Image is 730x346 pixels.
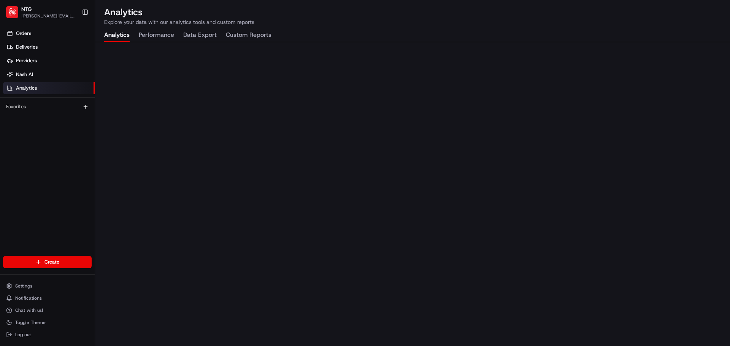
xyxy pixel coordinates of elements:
[3,101,92,113] div: Favorites
[54,128,92,134] a: Powered byPylon
[15,319,46,325] span: Toggle Theme
[5,107,61,121] a: 📗Knowledge Base
[15,295,42,301] span: Notifications
[3,82,95,94] a: Analytics
[16,44,38,51] span: Deliveries
[3,55,95,67] a: Providers
[3,317,92,328] button: Toggle Theme
[3,305,92,316] button: Chat with us!
[72,110,122,118] span: API Documentation
[139,29,174,42] button: Performance
[6,6,18,18] img: NTG
[64,111,70,117] div: 💻
[61,107,125,121] a: 💻API Documentation
[16,85,37,92] span: Analytics
[15,332,31,338] span: Log out
[15,307,43,313] span: Chat with us!
[16,71,33,78] span: Nash AI
[104,29,130,42] button: Analytics
[183,29,217,42] button: Data Export
[104,6,721,18] h2: Analytics
[8,111,14,117] div: 📗
[3,256,92,268] button: Create
[21,5,32,13] button: NTG
[21,13,76,19] button: [PERSON_NAME][EMAIL_ADDRESS][PERSON_NAME][DOMAIN_NAME]
[44,259,59,265] span: Create
[15,283,32,289] span: Settings
[3,329,92,340] button: Log out
[3,3,79,21] button: NTGNTG[PERSON_NAME][EMAIL_ADDRESS][PERSON_NAME][DOMAIN_NAME]
[16,30,31,37] span: Orders
[15,110,58,118] span: Knowledge Base
[16,57,37,64] span: Providers
[3,27,95,39] a: Orders
[76,129,92,134] span: Pylon
[226,29,271,42] button: Custom Reports
[95,42,730,346] iframe: Analytics
[129,75,138,84] button: Start new chat
[3,281,92,291] button: Settings
[3,293,92,303] button: Notifications
[104,18,721,26] p: Explore your data with our analytics tools and custom reports
[3,41,95,53] a: Deliveries
[3,68,95,81] a: Nash AI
